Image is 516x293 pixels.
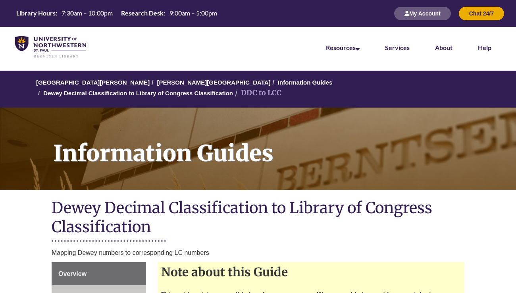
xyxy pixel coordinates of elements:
[52,198,464,238] h1: Dewey Decimal Classification to Library of Congress Classification
[13,9,220,17] table: Hours Today
[13,9,220,18] a: Hours Today
[459,10,504,17] a: Chat 24/7
[62,9,113,17] span: 7:30am – 10:00pm
[394,7,451,20] button: My Account
[158,262,465,282] h2: Note about this Guide
[13,9,58,17] th: Library Hours:
[43,90,233,96] a: Dewey Decimal Classification to Library of Congress Classification
[478,44,491,51] a: Help
[459,7,504,20] button: Chat 24/7
[385,44,410,51] a: Services
[52,262,146,286] a: Overview
[44,108,516,180] h1: Information Guides
[36,79,150,86] a: [GEOGRAPHIC_DATA][PERSON_NAME]
[326,44,360,51] a: Resources
[233,87,281,99] li: DDC to LCC
[278,79,333,86] a: Information Guides
[157,79,270,86] a: [PERSON_NAME][GEOGRAPHIC_DATA]
[169,9,217,17] span: 9:00am – 5:00pm
[15,36,86,58] img: UNWSP Library Logo
[435,44,452,51] a: About
[58,270,87,277] span: Overview
[118,9,166,17] th: Research Desk:
[52,249,209,256] span: Mapping Dewey numbers to corresponding LC numbers
[394,10,451,17] a: My Account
